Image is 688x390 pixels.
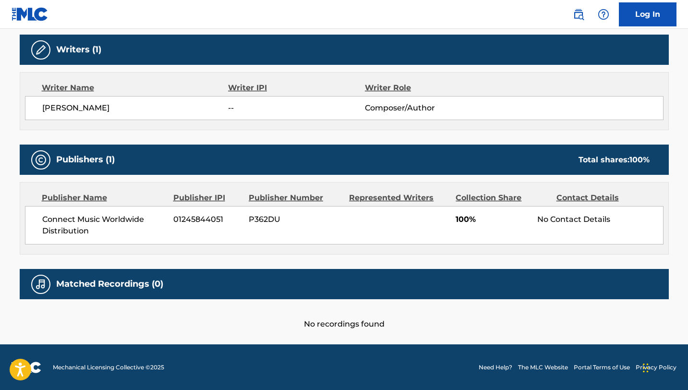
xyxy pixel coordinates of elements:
[579,154,650,166] div: Total shares:
[636,363,676,372] a: Privacy Policy
[173,214,241,225] span: 01245844051
[53,363,164,372] span: Mechanical Licensing Collective © 2025
[42,102,229,114] span: [PERSON_NAME]
[629,155,650,164] span: 100 %
[249,214,342,225] span: P362DU
[556,192,650,204] div: Contact Details
[365,82,489,94] div: Writer Role
[365,102,489,114] span: Composer/Author
[42,192,166,204] div: Publisher Name
[479,363,512,372] a: Need Help?
[598,9,609,20] img: help
[35,154,47,166] img: Publishers
[574,363,630,372] a: Portal Terms of Use
[228,82,365,94] div: Writer IPI
[42,214,167,237] span: Connect Music Worldwide Distribution
[20,299,669,330] div: No recordings found
[518,363,568,372] a: The MLC Website
[173,192,241,204] div: Publisher IPI
[594,5,613,24] div: Help
[228,102,364,114] span: --
[456,214,530,225] span: 100%
[35,279,47,290] img: Matched Recordings
[12,7,48,21] img: MLC Logo
[56,279,163,290] h5: Matched Recordings (0)
[56,44,101,55] h5: Writers (1)
[42,82,229,94] div: Writer Name
[537,214,663,225] div: No Contact Details
[56,154,115,165] h5: Publishers (1)
[349,192,448,204] div: Represented Writers
[573,9,584,20] img: search
[643,353,649,382] div: Drag
[619,2,676,26] a: Log In
[569,5,588,24] a: Public Search
[456,192,549,204] div: Collection Share
[35,44,47,56] img: Writers
[249,192,342,204] div: Publisher Number
[12,362,41,373] img: logo
[640,344,688,390] iframe: Chat Widget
